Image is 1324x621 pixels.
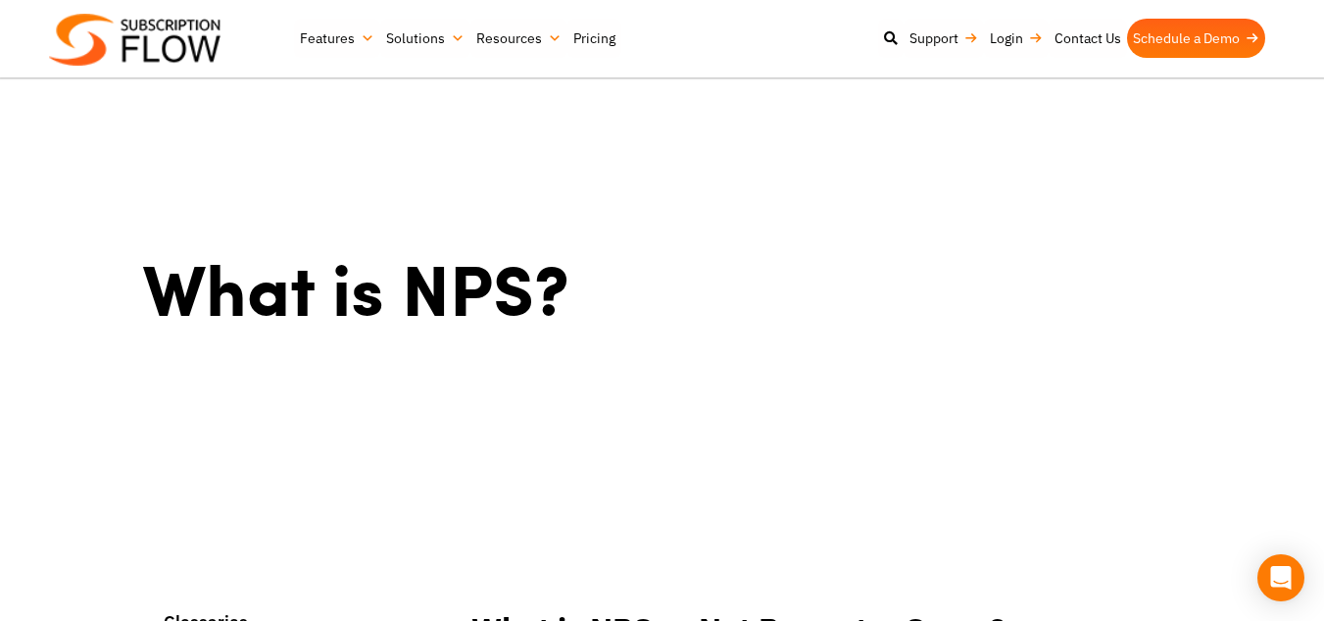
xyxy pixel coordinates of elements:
[1127,19,1265,58] a: Schedule a Demo
[294,19,380,58] a: Features
[567,19,621,58] a: Pricing
[470,19,567,58] a: Resources
[984,19,1049,58] a: Login
[49,14,221,66] img: Subscriptionflow
[1257,554,1304,601] div: Open Intercom Messenger
[143,243,798,332] h1: What is NPS?
[380,19,470,58] a: Solutions
[1049,19,1127,58] a: Contact Us
[904,19,984,58] a: Support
